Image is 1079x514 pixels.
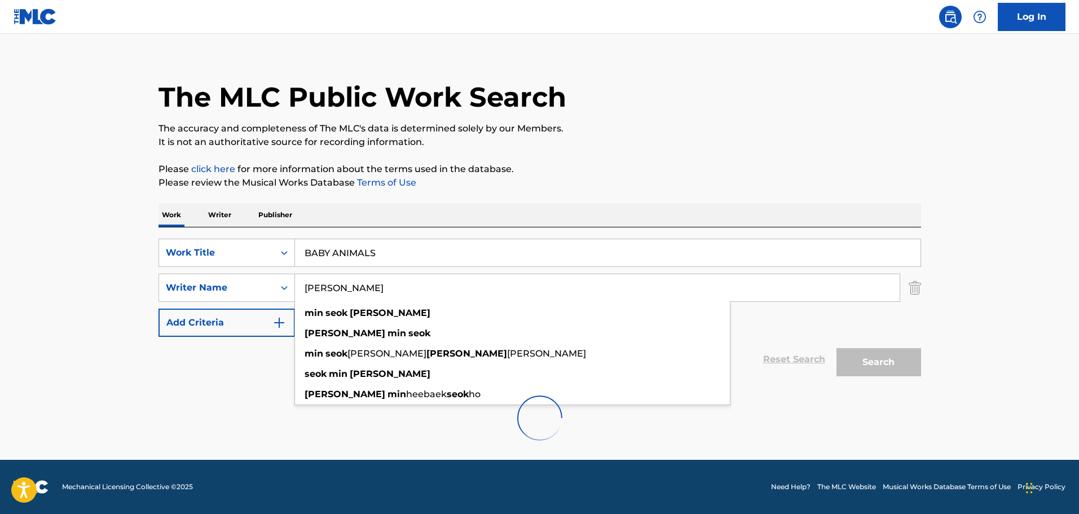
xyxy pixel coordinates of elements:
p: Publisher [255,203,296,227]
img: Delete Criterion [909,274,921,302]
strong: min [329,368,347,379]
p: Please review the Musical Works Database [158,176,921,190]
form: Search Form [158,239,921,382]
strong: min [305,348,323,359]
p: Writer [205,203,235,227]
img: logo [14,480,49,494]
img: 9d2ae6d4665cec9f34b9.svg [272,316,286,330]
strong: [PERSON_NAME] [305,328,385,339]
a: The MLC Website [817,482,876,492]
p: Work [158,203,184,227]
strong: min [305,307,323,318]
strong: [PERSON_NAME] [350,307,430,318]
strong: min [387,328,406,339]
strong: [PERSON_NAME] [350,368,430,379]
h1: The MLC Public Work Search [158,80,566,114]
strong: seok [408,328,430,339]
a: click here [191,164,235,174]
a: Musical Works Database Terms of Use [883,482,1011,492]
strong: seok [305,368,327,379]
a: Log In [998,3,1065,31]
div: Writer Name [166,281,267,295]
div: Work Title [166,246,267,260]
span: [PERSON_NAME] [507,348,586,359]
p: Please for more information about the terms used in the database. [158,162,921,176]
p: It is not an authoritative source for recording information. [158,135,921,149]
img: search [944,10,957,24]
a: Terms of Use [355,177,416,188]
img: help [973,10,986,24]
img: MLC Logo [14,8,57,25]
img: preloader [508,386,571,449]
div: Drag [1026,471,1033,505]
strong: seok [325,307,347,318]
strong: [PERSON_NAME] [426,348,507,359]
span: [PERSON_NAME] [347,348,426,359]
div: Help [968,6,991,28]
iframe: Chat Widget [1023,460,1079,514]
p: The accuracy and completeness of The MLC's data is determined solely by our Members. [158,122,921,135]
a: Need Help? [771,482,811,492]
a: Privacy Policy [1018,482,1065,492]
span: Mechanical Licensing Collective © 2025 [62,482,193,492]
button: Add Criteria [158,309,295,337]
a: Public Search [939,6,962,28]
strong: seok [325,348,347,359]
